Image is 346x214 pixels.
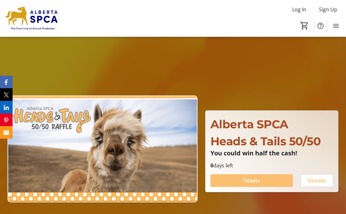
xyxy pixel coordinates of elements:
[210,134,321,148] span: Heads & Tails 50/50
[300,174,333,187] button: Donate
[210,174,293,187] button: Tickets
[287,4,311,14] button: Log In
[319,6,337,13] span: Sign Up
[8,95,198,203] img: Campaign CTA Media Photo
[308,177,326,184] span: Donate
[210,150,333,157] p: You could win half the cash!
[299,20,310,31] button: Cart
[314,4,342,14] button: Sign Up
[4,3,60,34] img: Alberta SPCA's Logo
[210,162,213,169] span: 0
[314,20,327,32] button: Help
[330,20,342,32] button: Menu
[243,177,260,184] span: Tickets
[210,162,333,169] p: days left
[292,6,306,13] span: Log In
[210,117,288,131] span: Alberta SPCA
